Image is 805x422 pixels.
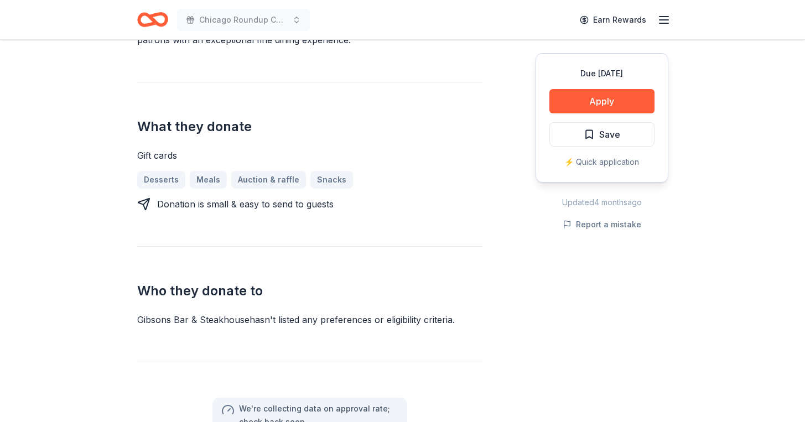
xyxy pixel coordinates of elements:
[177,9,310,31] button: Chicago Roundup Conference
[549,89,655,113] button: Apply
[536,196,668,209] div: Updated 4 months ago
[137,149,482,162] div: Gift cards
[563,218,641,231] button: Report a mistake
[137,313,482,326] div: Gibsons Bar & Steakhouse hasn ' t listed any preferences or eligibility criteria.
[137,118,482,136] h2: What they donate
[549,67,655,80] div: Due [DATE]
[137,7,168,33] a: Home
[549,122,655,147] button: Save
[137,282,482,300] h2: Who they donate to
[573,10,653,30] a: Earn Rewards
[199,13,288,27] span: Chicago Roundup Conference
[549,155,655,169] div: ⚡️ Quick application
[231,171,306,189] a: Auction & raffle
[157,197,334,211] div: Donation is small & easy to send to guests
[310,171,353,189] a: Snacks
[137,171,185,189] a: Desserts
[190,171,227,189] a: Meals
[599,127,620,142] span: Save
